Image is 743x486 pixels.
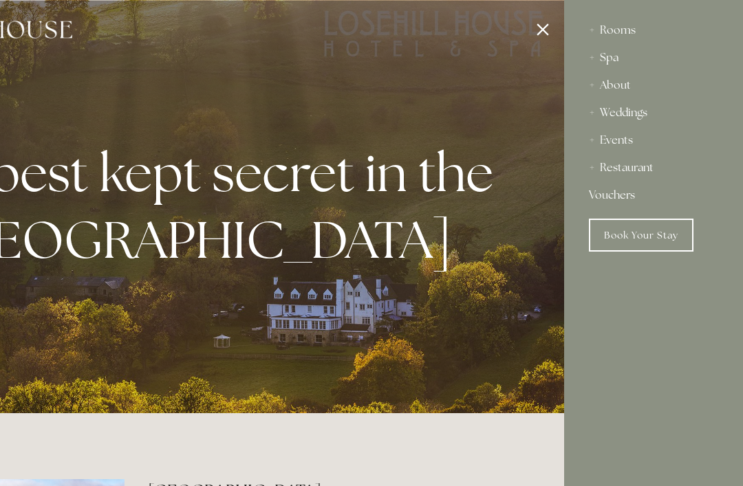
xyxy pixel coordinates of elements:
[589,71,718,99] div: About
[589,99,718,126] div: Weddings
[589,126,718,154] div: Events
[589,181,718,209] a: Vouchers
[589,16,718,44] div: Rooms
[589,44,718,71] div: Spa
[589,219,693,252] a: Book Your Stay
[589,154,718,181] div: Restaurant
